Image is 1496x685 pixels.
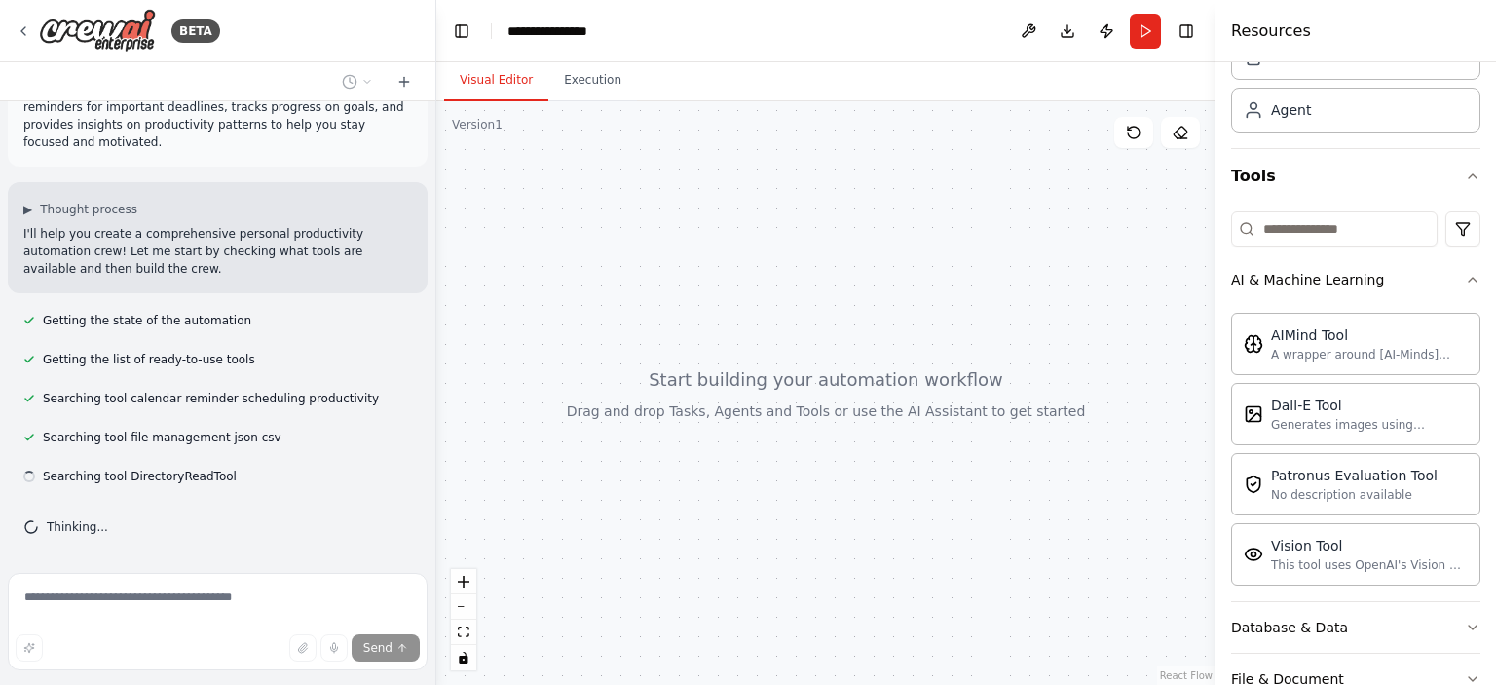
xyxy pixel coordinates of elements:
[1231,254,1480,305] button: AI & Machine Learning
[1244,475,1263,494] img: PatronusEvalTool
[43,352,255,367] span: Getting the list of ready-to-use tools
[289,634,317,662] button: Upload files
[1271,417,1468,433] div: Generates images using OpenAI's Dall-E model.
[1244,545,1263,564] img: VisionTool
[1231,270,1384,289] div: AI & Machine Learning
[451,594,476,620] button: zoom out
[1173,18,1200,45] button: Hide right sidebar
[40,202,137,217] span: Thought process
[389,70,420,94] button: Start a new chat
[1160,670,1213,681] a: React Flow attribution
[39,9,156,53] img: Logo
[444,60,548,101] button: Visual Editor
[1244,404,1263,424] img: DallETool
[1231,149,1480,204] button: Tools
[451,569,476,594] button: zoom in
[352,634,420,662] button: Send
[451,645,476,670] button: toggle interactivity
[1271,396,1468,415] div: Dall-E Tool
[43,391,379,406] span: Searching tool calendar reminder scheduling productivity
[334,70,381,94] button: Switch to previous chat
[451,620,476,645] button: fit view
[1231,602,1480,653] button: Database & Data
[23,225,412,278] p: I'll help you create a comprehensive personal productivity automation crew! Let me start by check...
[1271,100,1311,120] div: Agent
[452,117,503,133] div: Version 1
[47,519,108,535] span: Thinking...
[1244,334,1263,354] img: AIMindTool
[1231,19,1311,43] h4: Resources
[43,469,237,484] span: Searching tool DirectoryReadTool
[363,640,393,656] span: Send
[451,569,476,670] div: React Flow controls
[320,634,348,662] button: Click to speak your automation idea
[171,19,220,43] div: BETA
[43,313,251,328] span: Getting the state of the automation
[23,202,32,217] span: ▶
[43,430,281,445] span: Searching tool file management json csv
[1271,325,1468,345] div: AIMind Tool
[1271,536,1468,555] div: Vision Tool
[1271,466,1438,485] div: Patronus Evaluation Tool
[548,60,637,101] button: Execution
[23,81,412,151] p: Create a crew that helps organize your personal projects, sets reminders for important deadlines,...
[23,202,137,217] button: ▶Thought process
[1231,305,1480,601] div: AI & Machine Learning
[1271,347,1468,362] div: A wrapper around [AI-Minds]([URL][DOMAIN_NAME]). Useful for when you need answers to questions fr...
[1271,557,1468,573] div: This tool uses OpenAI's Vision API to describe the contents of an image.
[1231,27,1480,148] div: Crew
[448,18,475,45] button: Hide left sidebar
[507,21,610,41] nav: breadcrumb
[16,634,43,662] button: Improve this prompt
[1271,487,1438,503] div: No description available
[1231,618,1348,637] div: Database & Data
